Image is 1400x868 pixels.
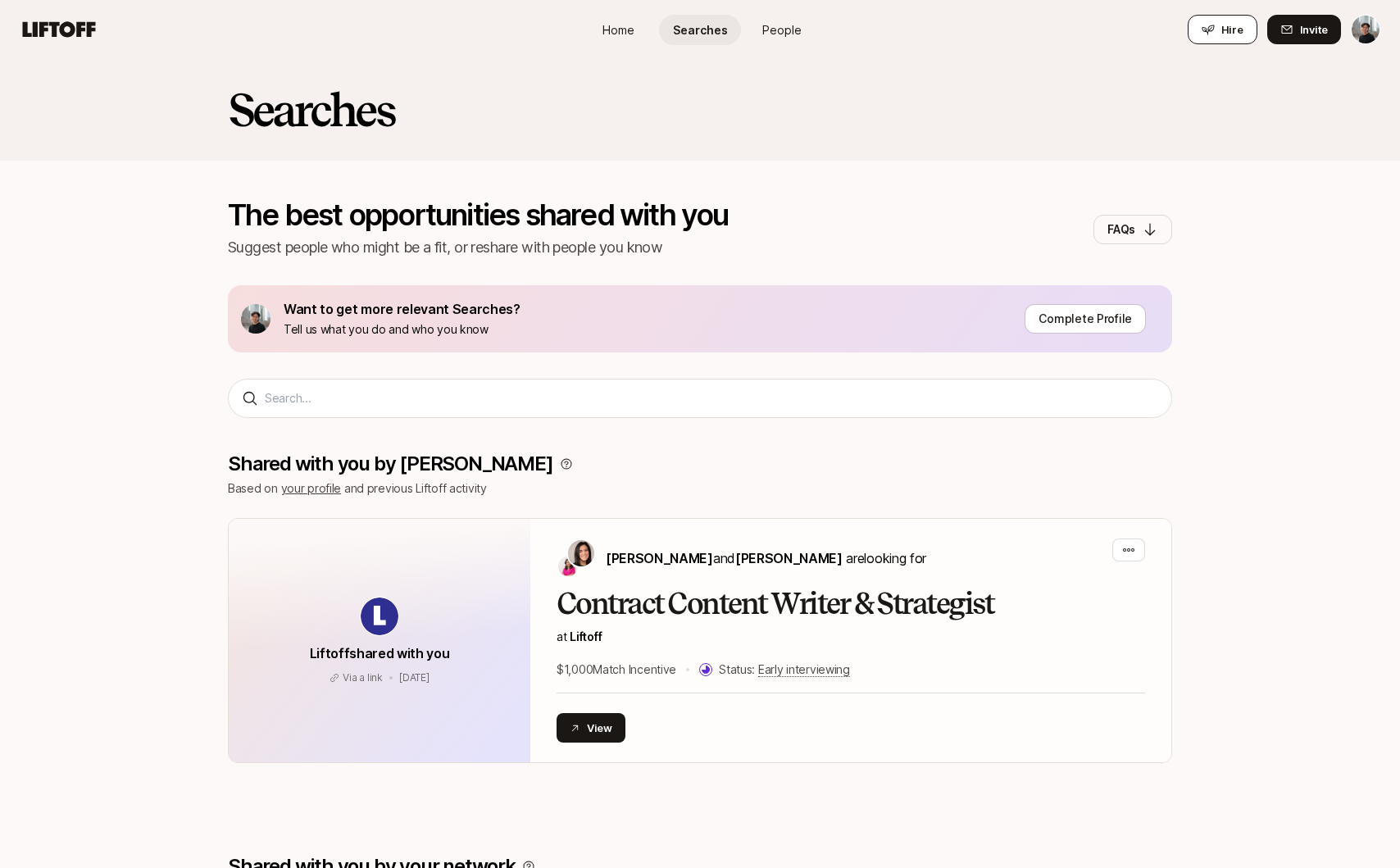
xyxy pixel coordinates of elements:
input: Search... [265,389,1158,408]
p: Shared with you by [PERSON_NAME] [228,452,553,475]
a: People [741,15,823,45]
img: avatar-url [361,598,398,635]
span: Searches [673,21,728,39]
img: 48213564_d349_4c7a_bc3f_3e31999807fd.jfif [241,304,270,334]
span: Home [602,21,634,39]
button: FAQs [1093,215,1172,244]
span: [PERSON_NAME] [735,550,843,566]
span: People [762,21,802,39]
h2: Searches [228,85,394,134]
p: Suggest people who might be a fit, or reshare with people you know [228,236,729,259]
a: your profile [281,481,342,495]
p: Based on and previous Liftoff activity [228,479,1172,498]
button: Hire [1188,15,1257,44]
p: Via a link [343,670,383,685]
span: Invite [1300,21,1328,38]
button: Invite [1267,15,1341,44]
p: are looking for [606,548,926,569]
p: FAQs [1107,220,1135,239]
p: The best opportunities shared with you [228,200,729,229]
span: Hire [1221,21,1243,38]
h2: Contract Content Writer & Strategist [557,588,1145,620]
span: August 29, 2025 5:59pm [399,671,430,684]
p: at [557,627,1145,647]
a: Searches [659,15,741,45]
span: [PERSON_NAME] [606,550,713,566]
p: Want to get more relevant Searches? [284,298,520,320]
p: Status: [719,660,850,679]
span: Early interviewing [758,662,850,677]
img: Eleanor Morgan [568,540,594,566]
span: and [713,550,843,566]
p: Complete Profile [1039,309,1132,329]
img: Billy Tseng [1352,16,1380,43]
a: Home [577,15,659,45]
button: Complete Profile [1025,304,1146,334]
button: View [557,713,625,743]
button: Billy Tseng [1351,15,1380,44]
span: Liftoff shared with you [310,645,450,661]
img: Emma Frane [558,557,578,576]
p: Tell us what you do and who you know [284,320,520,339]
p: $1,000 Match Incentive [557,660,676,679]
span: Liftoff [570,629,602,643]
